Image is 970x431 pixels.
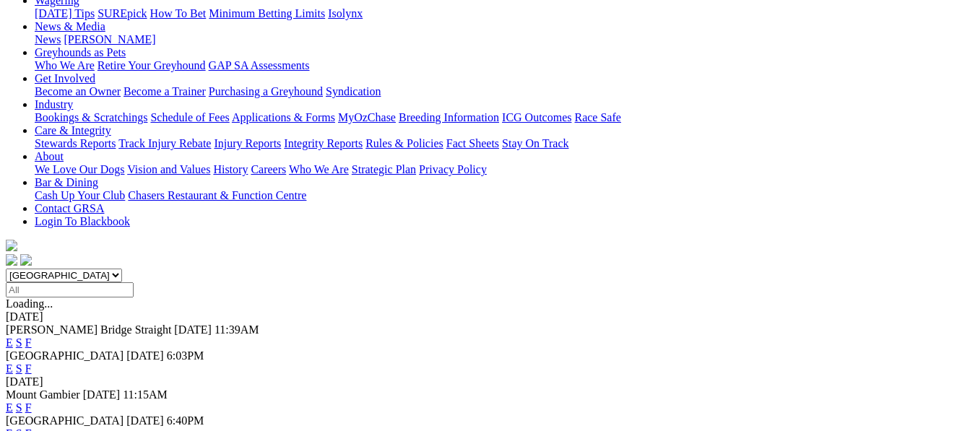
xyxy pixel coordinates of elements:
[35,72,95,84] a: Get Involved
[25,362,32,375] a: F
[150,7,207,19] a: How To Bet
[35,59,95,71] a: Who We Are
[6,310,964,323] div: [DATE]
[6,336,13,349] a: E
[35,202,104,214] a: Contact GRSA
[35,33,61,45] a: News
[35,189,125,201] a: Cash Up Your Club
[6,349,124,362] span: [GEOGRAPHIC_DATA]
[83,388,121,401] span: [DATE]
[446,137,499,149] a: Fact Sheets
[209,59,310,71] a: GAP SA Assessments
[123,388,168,401] span: 11:15AM
[213,163,248,175] a: History
[35,215,130,227] a: Login To Blackbook
[6,282,134,297] input: Select date
[35,150,64,162] a: About
[6,401,13,414] a: E
[16,336,22,349] a: S
[174,323,212,336] span: [DATE]
[35,7,95,19] a: [DATE] Tips
[574,111,620,123] a: Race Safe
[35,111,147,123] a: Bookings & Scratchings
[35,137,116,149] a: Stewards Reports
[215,323,259,336] span: 11:39AM
[35,7,964,20] div: Wagering
[16,401,22,414] a: S
[25,401,32,414] a: F
[35,33,964,46] div: News & Media
[399,111,499,123] a: Breeding Information
[126,349,164,362] span: [DATE]
[20,254,32,266] img: twitter.svg
[35,85,121,97] a: Become an Owner
[35,124,111,136] a: Care & Integrity
[352,163,416,175] a: Strategic Plan
[209,85,323,97] a: Purchasing a Greyhound
[6,388,80,401] span: Mount Gambier
[35,137,964,150] div: Care & Integrity
[6,297,53,310] span: Loading...
[6,254,17,266] img: facebook.svg
[35,98,73,110] a: Industry
[35,189,964,202] div: Bar & Dining
[127,163,210,175] a: Vision and Values
[124,85,206,97] a: Become a Trainer
[35,59,964,72] div: Greyhounds as Pets
[284,137,363,149] a: Integrity Reports
[64,33,155,45] a: [PERSON_NAME]
[98,59,206,71] a: Retire Your Greyhound
[35,20,105,32] a: News & Media
[150,111,229,123] a: Schedule of Fees
[419,163,487,175] a: Privacy Policy
[98,7,147,19] a: SUREpick
[326,85,381,97] a: Syndication
[6,375,964,388] div: [DATE]
[167,414,204,427] span: 6:40PM
[35,163,124,175] a: We Love Our Dogs
[209,7,325,19] a: Minimum Betting Limits
[251,163,286,175] a: Careers
[25,336,32,349] a: F
[328,7,363,19] a: Isolynx
[118,137,211,149] a: Track Injury Rebate
[6,414,124,427] span: [GEOGRAPHIC_DATA]
[214,137,281,149] a: Injury Reports
[167,349,204,362] span: 6:03PM
[16,362,22,375] a: S
[126,414,164,427] span: [DATE]
[365,137,443,149] a: Rules & Policies
[502,111,571,123] a: ICG Outcomes
[6,240,17,251] img: logo-grsa-white.png
[128,189,306,201] a: Chasers Restaurant & Function Centre
[35,46,126,58] a: Greyhounds as Pets
[232,111,335,123] a: Applications & Forms
[6,323,171,336] span: [PERSON_NAME] Bridge Straight
[35,111,964,124] div: Industry
[6,362,13,375] a: E
[35,176,98,188] a: Bar & Dining
[338,111,396,123] a: MyOzChase
[289,163,349,175] a: Who We Are
[502,137,568,149] a: Stay On Track
[35,163,964,176] div: About
[35,85,964,98] div: Get Involved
